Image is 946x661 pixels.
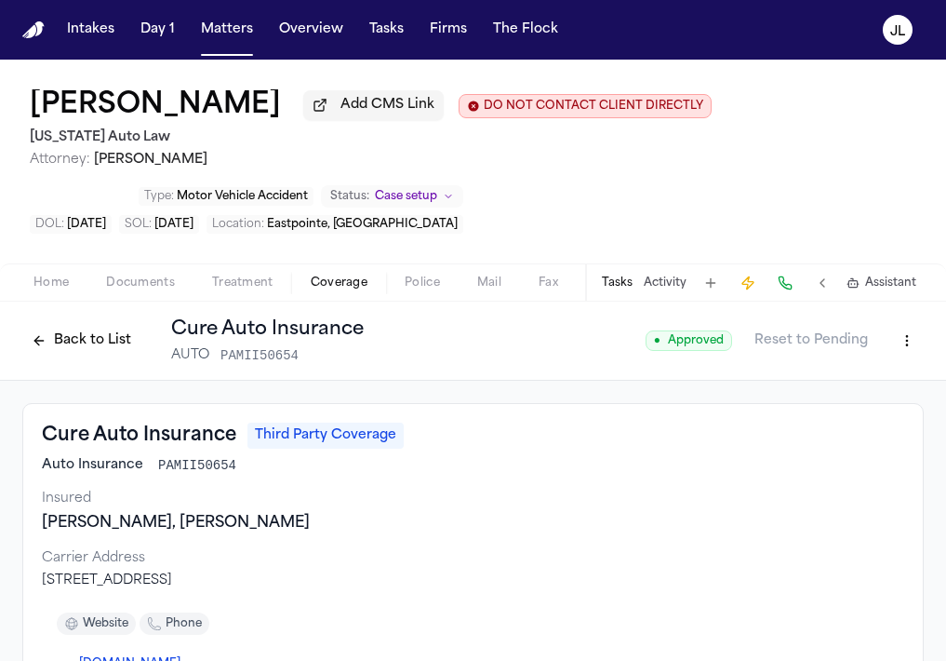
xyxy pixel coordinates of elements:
span: DOL : [35,219,64,230]
span: Approved [646,330,732,351]
button: phone [140,613,209,635]
span: Police [405,276,440,290]
span: DO NOT CONTACT CLIENT DIRECTLY [484,99,703,114]
div: Insured [42,490,904,508]
button: Add Task [698,270,724,296]
span: PAMII50654 [220,346,299,365]
span: Third Party Coverage [247,423,404,449]
span: Assistant [865,276,916,290]
button: Day 1 [133,13,182,47]
span: Coverage [311,276,367,290]
button: Make a Call [772,270,798,296]
span: website [83,616,128,631]
span: Add CMS Link [340,96,434,115]
button: Add CMS Link [303,90,444,120]
div: [STREET_ADDRESS] [42,572,904,590]
span: Eastpointe, [GEOGRAPHIC_DATA] [267,219,458,230]
button: Edit client contact restriction [459,94,712,118]
button: Overview [272,13,351,47]
span: AUTO [171,346,209,365]
span: ● [654,333,660,348]
button: Edit SOL: 2028-08-18 [119,215,199,234]
span: phone [166,616,202,631]
button: Back to List [22,326,140,356]
span: [PERSON_NAME] [94,153,207,167]
h3: Cure Auto Insurance [42,423,236,449]
button: The Flock [486,13,566,47]
span: Case setup [375,189,437,204]
span: [DATE] [154,219,193,230]
button: Assistant [846,276,916,290]
img: Finch Logo [22,21,45,39]
button: Edit matter name [30,89,281,123]
div: Carrier Address [42,549,904,568]
span: Attorney: [30,153,90,167]
span: Auto Insurance [42,456,143,475]
span: Type : [144,191,174,202]
span: Motor Vehicle Accident [177,191,308,202]
span: Location : [212,219,264,230]
span: Mail [477,276,501,290]
button: Change status from Case setup [321,185,463,208]
a: Home [22,21,45,39]
span: PAMII50654 [158,456,236,475]
span: Treatment [212,276,273,290]
h2: [US_STATE] Auto Law [30,127,712,149]
button: Firms [422,13,474,47]
span: Status: [330,189,369,204]
button: Matters [193,13,260,47]
button: Edit DOL: 2025-08-18 [30,215,112,234]
button: Tasks [362,13,411,47]
div: [PERSON_NAME], [PERSON_NAME] [42,512,904,534]
button: Tasks [602,276,633,290]
h1: [PERSON_NAME] [30,89,281,123]
button: Edit Location: Eastpointe, MI [207,215,463,234]
button: Reset to Pending [743,326,879,356]
button: Create Immediate Task [735,270,761,296]
button: Activity [644,276,686,290]
button: Intakes [60,13,122,47]
span: SOL : [125,219,152,230]
span: Documents [106,276,175,290]
button: website [57,613,136,635]
span: Fax [539,276,558,290]
span: Home [33,276,69,290]
span: [DATE] [67,219,106,230]
h1: Cure Auto Insurance [171,317,364,343]
button: Edit Type: Motor Vehicle Accident [139,187,313,206]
